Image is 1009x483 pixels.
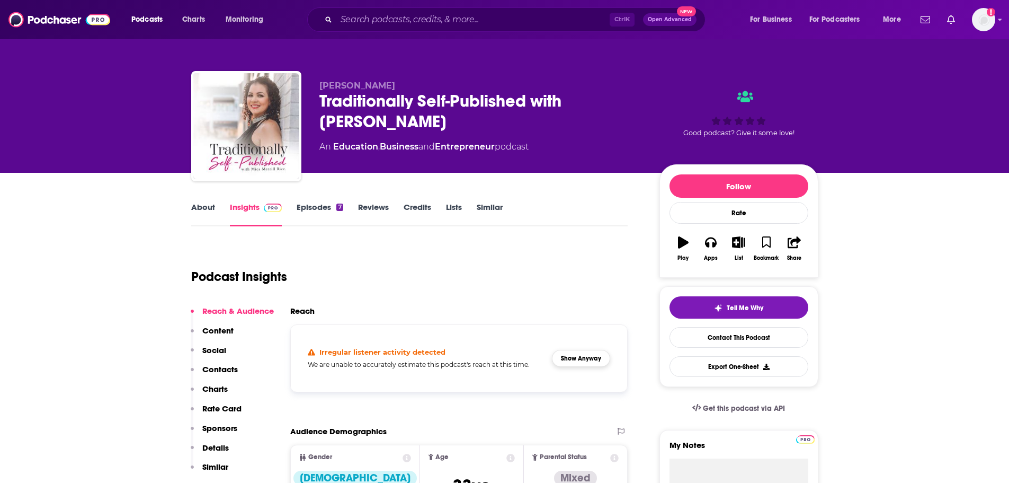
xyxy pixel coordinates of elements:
a: Entrepreneur [435,142,495,152]
button: open menu [802,11,876,28]
a: Business [380,142,418,152]
span: Age [435,454,449,461]
a: Show notifications dropdown [943,11,959,29]
button: Export One-Sheet [669,356,808,377]
a: Show notifications dropdown [916,11,934,29]
button: tell me why sparkleTell Me Why [669,296,808,319]
a: Lists [446,202,462,226]
img: Podchaser Pro [796,435,815,444]
button: Bookmark [753,230,780,268]
span: Podcasts [131,12,163,27]
div: Apps [704,255,718,261]
span: More [883,12,901,27]
button: Rate Card [191,403,242,423]
label: My Notes [669,440,808,459]
button: Content [191,326,234,345]
a: Education [333,142,378,152]
button: Play [669,230,697,268]
button: List [725,230,752,268]
span: Open Advanced [648,17,692,22]
span: , [378,142,380,152]
div: Bookmark [754,255,779,261]
div: List [735,255,743,261]
span: New [677,6,696,16]
p: Reach & Audience [202,306,274,316]
p: Contacts [202,364,238,374]
p: Content [202,326,234,336]
a: Episodes7 [297,202,343,226]
button: Show profile menu [972,8,995,31]
button: open menu [124,11,176,28]
button: Details [191,443,229,462]
button: Social [191,345,226,365]
div: Rate [669,202,808,224]
button: Share [780,230,808,268]
button: Show Anyway [552,350,610,367]
h2: Reach [290,306,315,316]
span: Get this podcast via API [703,404,785,413]
div: Play [677,255,689,261]
span: Monitoring [226,12,263,27]
h1: Podcast Insights [191,269,287,285]
button: Contacts [191,364,238,384]
button: open menu [218,11,277,28]
div: 7 [336,204,343,211]
a: Similar [477,202,503,226]
p: Sponsors [202,423,237,433]
a: Contact This Podcast [669,327,808,348]
a: About [191,202,215,226]
svg: Add a profile image [987,8,995,16]
div: Search podcasts, credits, & more... [317,7,716,32]
a: Credits [404,202,431,226]
div: An podcast [319,140,529,153]
button: Apps [697,230,725,268]
img: Traditionally Self-Published with Mica Merrill Rice [193,73,299,179]
button: Similar [191,462,228,481]
span: Tell Me Why [727,304,763,312]
img: User Profile [972,8,995,31]
span: Good podcast? Give it some love! [683,129,794,137]
span: and [418,142,435,152]
p: Similar [202,462,228,472]
h5: We are unable to accurately estimate this podcast's reach at this time. [308,361,544,368]
p: Rate Card [202,403,242,414]
div: Good podcast? Give it some love! [659,81,818,146]
span: Parental Status [540,454,587,461]
p: Social [202,345,226,355]
h4: Irregular listener activity detected [319,348,445,356]
span: [PERSON_NAME] [319,81,395,91]
button: Open AdvancedNew [643,13,697,26]
img: tell me why sparkle [714,304,722,312]
p: Details [202,443,229,453]
a: Get this podcast via API [684,396,794,421]
span: Logged in as SimonElement [972,8,995,31]
a: InsightsPodchaser Pro [230,202,282,226]
div: Share [787,255,801,261]
a: Reviews [358,202,389,226]
button: open menu [876,11,914,28]
button: Sponsors [191,423,237,443]
img: Podchaser - Follow, Share and Rate Podcasts [8,10,110,30]
span: For Podcasters [809,12,860,27]
p: Charts [202,384,228,394]
img: Podchaser Pro [264,204,282,212]
a: Pro website [796,434,815,444]
button: open menu [743,11,805,28]
button: Charts [191,384,228,403]
span: Charts [182,12,205,27]
button: Follow [669,174,808,198]
button: Reach & Audience [191,306,274,326]
input: Search podcasts, credits, & more... [336,11,610,28]
span: Ctrl K [610,13,635,27]
span: For Business [750,12,792,27]
a: Charts [175,11,211,28]
span: Gender [308,454,332,461]
h2: Audience Demographics [290,426,387,436]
